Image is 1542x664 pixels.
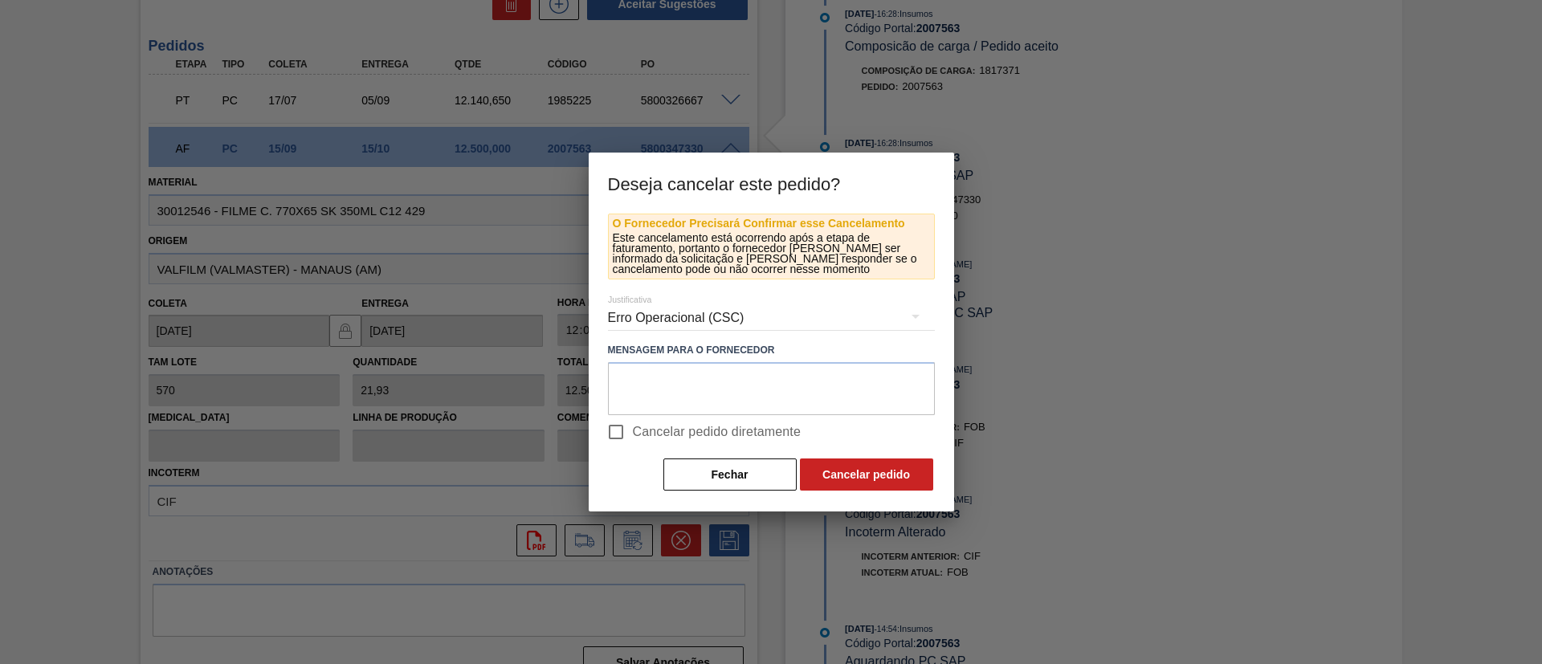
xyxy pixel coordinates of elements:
[589,153,954,214] h3: Deseja cancelar este pedido?
[800,458,933,491] button: Cancelar pedido
[608,295,935,340] div: Erro Operacional (CSC)
[633,422,802,442] span: Cancelar pedido diretamente
[663,458,797,491] button: Fechar
[613,233,930,275] p: Este cancelamento está ocorrendo após a etapa de faturamento, portanto o fornecedor [PERSON_NAME]...
[608,339,935,362] label: Mensagem para o Fornecedor
[613,218,930,229] p: O Fornecedor Precisará Confirmar esse Cancelamento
